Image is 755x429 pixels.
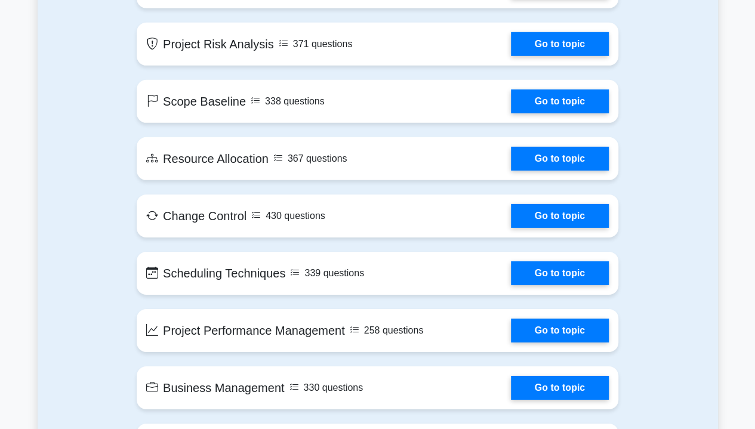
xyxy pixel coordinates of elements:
a: Go to topic [511,261,609,285]
a: Go to topic [511,89,609,113]
a: Go to topic [511,32,609,56]
a: Go to topic [511,376,609,400]
a: Go to topic [511,319,609,342]
a: Go to topic [511,147,609,171]
a: Go to topic [511,204,609,228]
